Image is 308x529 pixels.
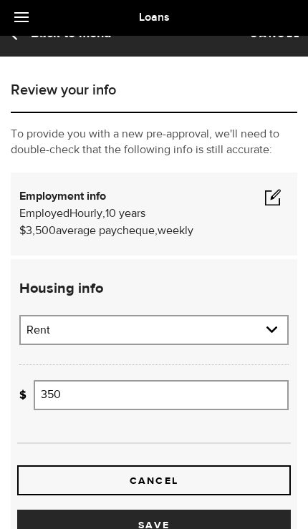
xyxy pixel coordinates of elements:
[102,208,105,220] span: ,
[11,127,297,158] p: To provide you with a new pre-approval, we'll need to double-check that the following info is sti...
[11,83,297,97] h1: Review your info
[158,225,193,237] span: weekly
[19,225,56,237] span: $3,500
[19,208,69,220] span: Employed
[19,191,106,203] b: Employment info
[11,6,54,49] button: Open LiveChat chat widget
[17,465,291,495] a: Cancel
[69,208,102,220] span: Hourly
[105,208,145,220] span: 10 years
[56,225,158,237] span: average paycheque,
[19,281,103,296] strong: Housing info
[139,11,170,24] span: Loans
